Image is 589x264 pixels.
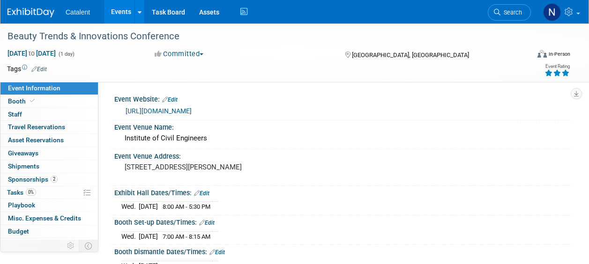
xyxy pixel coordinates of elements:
span: Travel Reservations [8,123,65,131]
a: Shipments [0,160,98,173]
a: Sponsorships2 [0,173,98,186]
td: Tags [7,64,47,73]
a: Staff [0,108,98,121]
div: Event Website: [114,92,570,104]
div: In-Person [548,51,570,58]
td: Wed. [121,202,139,212]
a: Tasks0% [0,186,98,199]
td: Personalize Event Tab Strip [63,240,79,252]
span: Playbook [8,201,35,209]
span: 0% [26,189,36,196]
span: Event Information [8,84,60,92]
a: Playbook [0,199,98,212]
div: Institute of Civil Engineers [121,131,563,146]
span: Asset Reservations [8,136,64,144]
div: Booth Set-up Dates/Times: [114,215,570,227]
span: [GEOGRAPHIC_DATA], [GEOGRAPHIC_DATA] [352,51,469,59]
div: Event Venue Address: [114,149,570,161]
a: Edit [199,220,215,226]
pre: [STREET_ADDRESS][PERSON_NAME] [125,163,294,171]
img: ExhibitDay [7,8,54,17]
div: Beauty Trends & Innovations Conference [4,28,522,45]
span: Sponsorships [8,176,58,183]
span: Budget [8,227,29,235]
div: Event Format [488,49,570,63]
a: [URL][DOMAIN_NAME] [126,107,192,115]
span: Giveaways [8,149,38,157]
a: Edit [31,66,47,73]
a: Misc. Expenses & Credits [0,212,98,225]
img: Format-Inperson.png [537,50,547,58]
a: Edit [209,249,225,256]
span: 8:00 AM - 5:30 PM [163,203,210,210]
span: Misc. Expenses & Credits [8,214,81,222]
i: Booth reservation complete [30,98,35,103]
span: to [27,50,36,57]
span: Shipments [8,162,39,170]
span: 7:00 AM - 8:15 AM [163,233,210,240]
td: Toggle Event Tabs [79,240,98,252]
div: Event Rating [544,64,570,69]
a: Event Information [0,82,98,95]
span: (1 day) [58,51,75,57]
a: Giveaways [0,147,98,160]
a: Search [488,4,531,21]
div: Event Venue Name: [114,120,570,132]
a: Asset Reservations [0,134,98,147]
span: Booth [8,97,37,105]
td: [DATE] [139,231,158,241]
img: Nicole Bullock [543,3,561,21]
div: Booth Dismantle Dates/Times: [114,245,570,257]
span: 2 [51,176,58,183]
td: [DATE] [139,202,158,212]
span: Search [500,9,522,16]
span: Staff [8,110,22,118]
a: Travel Reservations [0,121,98,133]
button: Committed [151,49,207,59]
div: Exhibit Hall Dates/Times: [114,186,570,198]
span: [DATE] [DATE] [7,49,56,58]
a: Budget [0,225,98,238]
a: Booth [0,95,98,108]
a: Edit [162,96,178,103]
a: Edit [194,190,209,197]
td: Wed. [121,231,139,241]
span: Catalent [66,8,90,16]
span: Tasks [7,189,36,196]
